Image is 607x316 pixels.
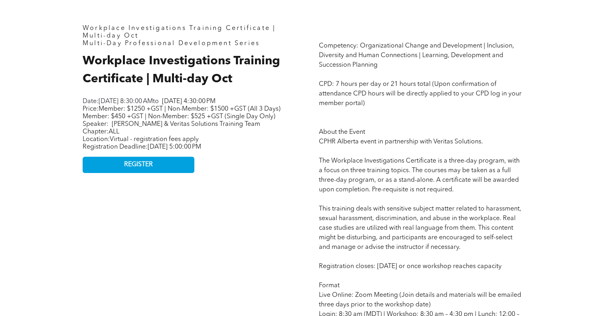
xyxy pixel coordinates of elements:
span: Chapter: [83,129,119,135]
span: Location: Registration Deadline: [83,136,201,150]
span: [DATE] 5:00:00 PM [148,144,201,150]
span: Workplace Investigations Training Certificate | Multi-day Oct [83,25,276,39]
span: Workplace Investigations Training Certificate | Multi-day Oct [83,55,280,85]
span: Virtual - registration fees apply [110,136,199,143]
span: [PERSON_NAME] & Veritas Solutions Training Team [112,121,260,127]
span: Date: to [83,98,159,105]
a: REGISTER [83,157,194,173]
span: Member: $1250 +GST | Non-Member: $1500 +GST (All 3 Days) Member: $450 +GST | Non-Member: $525 +GS... [83,106,281,120]
span: Price: [83,106,281,120]
span: [DATE] 8:30:00 AM [99,98,153,105]
span: Multi-Day Professional Development Series [83,40,260,47]
span: Speaker: [83,121,109,127]
span: REGISTER [124,161,153,169]
span: [DATE] 4:30:00 PM [162,98,216,105]
span: ALL [109,129,119,135]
